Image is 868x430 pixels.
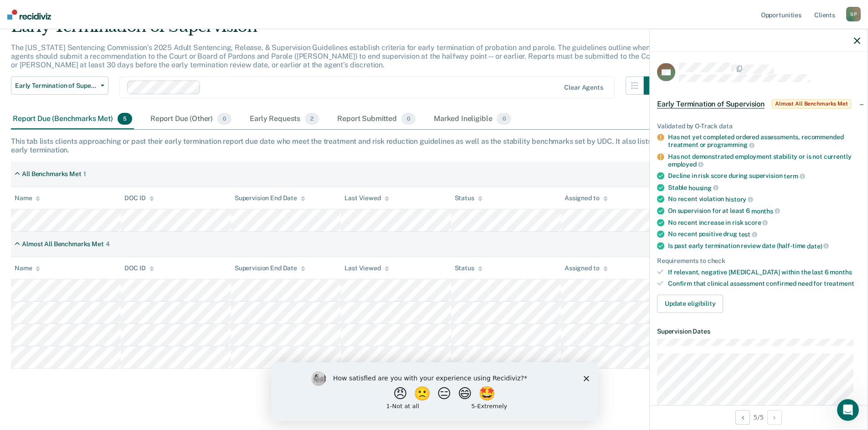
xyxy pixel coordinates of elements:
[739,231,757,238] span: test
[725,196,753,203] span: history
[657,257,860,265] div: Requirements to check
[15,194,40,202] div: Name
[650,405,868,429] div: 5 / 5
[401,113,416,125] span: 0
[106,240,110,248] div: 4
[565,194,607,202] div: Assigned to
[657,294,723,313] button: Update eligibility
[668,133,860,149] div: Has not yet completed ordered assessments, recommended treatment or programming
[22,240,104,248] div: Almost All Benchmarks Met
[124,194,154,202] div: DOC ID
[688,184,719,191] span: housing
[7,10,51,20] img: Recidiviz
[248,109,321,129] div: Early Requests
[767,410,782,425] button: Next Opportunity
[807,242,829,249] span: date)
[235,264,305,272] div: Supervision End Date
[15,264,40,272] div: Name
[344,194,389,202] div: Last Viewed
[149,109,233,129] div: Report Due (Other)
[564,84,603,91] div: Clear agents
[217,113,231,125] span: 0
[735,410,750,425] button: Previous Opportunity
[668,280,860,288] div: Confirm that clinical assessment confirmed need for
[650,89,868,118] div: Early Termination of SupervisionAlmost All Benchmarks Met
[11,43,659,69] p: The [US_STATE] Sentencing Commission’s 2025 Adult Sentencing, Release, & Supervision Guidelines e...
[745,219,768,226] span: score
[15,82,97,90] span: Early Termination of Supervision
[432,109,513,129] div: Marked Ineligible
[824,280,854,287] span: treatment
[668,152,860,168] div: Has not demonstrated employment stability or is not currently employed
[344,264,389,272] div: Last Viewed
[11,17,662,43] div: Early Termination of Supervision
[657,327,860,335] dt: Supervision Dates
[668,268,860,276] div: If relevant, negative [MEDICAL_DATA] within the last 6
[668,172,860,180] div: Decline in risk score during supervision
[271,362,597,421] iframe: Survey by Kim from Recidiviz
[11,137,857,154] div: This tab lists clients approaching or past their early termination report due date who meet the t...
[565,264,607,272] div: Assigned to
[668,207,860,215] div: On supervision for at least 6
[846,7,861,21] div: S P
[235,194,305,202] div: Supervision End Date
[830,268,852,276] span: months
[657,99,765,108] span: Early Termination of Supervision
[657,122,860,130] div: Validated by O-Track data
[784,172,805,180] span: term
[668,218,860,227] div: No recent increase in risk
[118,113,132,125] span: 5
[335,109,417,129] div: Report Submitted
[455,264,483,272] div: Status
[497,113,511,125] span: 0
[305,113,319,125] span: 2
[124,264,154,272] div: DOC ID
[455,194,483,202] div: Status
[668,195,860,203] div: No recent violation
[11,109,134,129] div: Report Due (Benchmarks Met)
[22,170,81,178] div: All Benchmarks Met
[751,207,780,214] span: months
[668,242,860,250] div: Is past early termination review date (half-time
[668,230,860,238] div: No recent positive drug
[837,399,859,421] iframe: Intercom live chat
[668,183,860,192] div: Stable
[772,99,851,108] span: Almost All Benchmarks Met
[83,170,86,178] div: 1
